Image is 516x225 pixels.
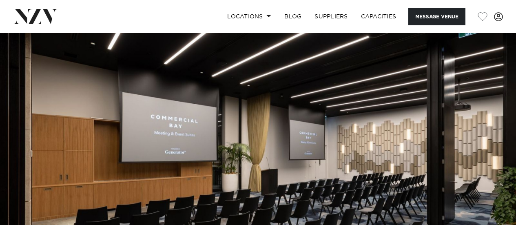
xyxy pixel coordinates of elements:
a: BLOG [278,8,308,25]
a: SUPPLIERS [308,8,354,25]
img: nzv-logo.png [13,9,58,24]
a: Capacities [354,8,403,25]
button: Message Venue [408,8,465,25]
a: Locations [221,8,278,25]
